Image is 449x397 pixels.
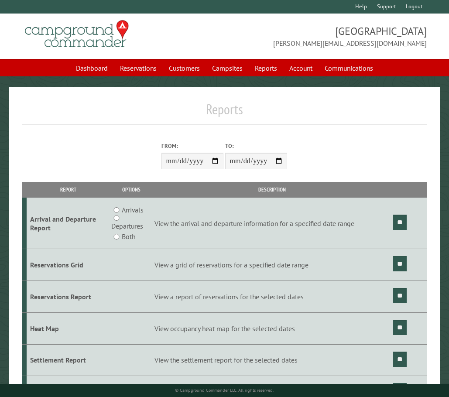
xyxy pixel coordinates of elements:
a: Customers [164,60,205,76]
td: Reservations Report [27,281,110,312]
td: View the settlement report for the selected dates [153,344,391,376]
label: From: [161,142,223,150]
a: Campsites [207,60,248,76]
td: Settlement Report [27,344,110,376]
th: Description [153,182,391,197]
th: Options [110,182,153,197]
td: Arrival and Departure Report [27,198,110,249]
td: View a report of reservations for the selected dates [153,281,391,312]
a: Reports [250,60,282,76]
span: [GEOGRAPHIC_DATA] [PERSON_NAME][EMAIL_ADDRESS][DOMAIN_NAME] [225,24,427,48]
th: Report [27,182,110,197]
label: Arrivals [122,205,144,215]
img: Campground Commander [22,17,131,51]
a: Communications [319,60,378,76]
label: Departures [111,221,143,231]
small: © Campground Commander LLC. All rights reserved. [175,387,274,393]
a: Account [284,60,318,76]
a: Reservations [115,60,162,76]
td: Heat Map [27,312,110,344]
label: To: [225,142,287,150]
h1: Reports [22,101,426,125]
label: Both [122,231,135,242]
td: View the arrival and departure information for a specified date range [153,198,391,249]
td: View occupancy heat map for the selected dates [153,312,391,344]
td: Reservations Grid [27,249,110,281]
a: Dashboard [71,60,113,76]
td: View a grid of reservations for a specified date range [153,249,391,281]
